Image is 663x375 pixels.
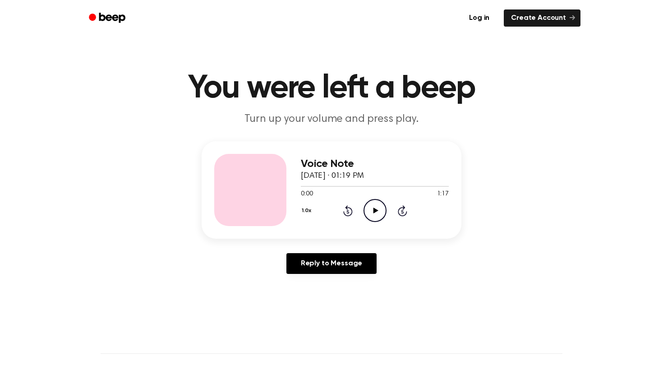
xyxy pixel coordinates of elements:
span: 1:17 [437,190,449,199]
h1: You were left a beep [101,72,562,105]
a: Reply to Message [286,253,377,274]
p: Turn up your volume and press play. [158,112,505,127]
a: Create Account [504,9,580,27]
a: Beep [83,9,134,27]
span: [DATE] · 01:19 PM [301,172,364,180]
a: Log in [460,8,498,28]
span: 0:00 [301,190,313,199]
h3: Voice Note [301,158,449,170]
button: 1.0x [301,203,314,218]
